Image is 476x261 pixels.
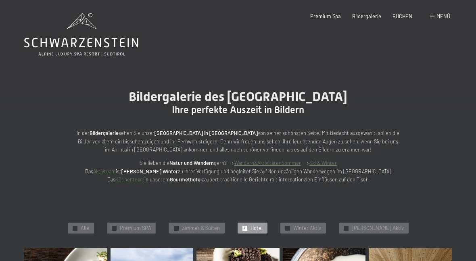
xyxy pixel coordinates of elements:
[344,226,347,230] span: ✓
[120,225,151,232] span: Premium SPA
[81,225,89,232] span: Alle
[129,89,347,104] span: Bildergalerie des [GEOGRAPHIC_DATA]
[234,160,301,166] a: Wandern&AktivitätenSommer
[73,226,76,230] span: ✓
[77,159,399,183] p: Sie lieben die gern? --> ---> Das ist zu Ihrer Verfügung und begleitet Sie auf den unzähligen Wan...
[310,13,341,19] a: Premium Spa
[115,176,144,183] a: Küchenteam
[436,13,450,19] span: Menü
[170,176,202,183] strong: Gourmethotel
[286,226,289,230] span: ✓
[352,225,404,232] span: [PERSON_NAME] Aktiv
[154,130,258,136] strong: [GEOGRAPHIC_DATA] in [GEOGRAPHIC_DATA]
[169,160,214,166] strong: Natur und Wandern
[392,13,412,19] a: BUCHEN
[293,225,321,232] span: Winter Aktiv
[77,129,399,154] p: In der sehen Sie unser von seiner schönsten Seite. Mit Bedacht ausgewählt, sollen die Bilder von ...
[121,168,178,175] strong: [PERSON_NAME] Winter
[90,130,119,136] strong: Bildergalerie
[93,168,116,175] a: Aktivteam
[175,226,177,230] span: ✓
[251,225,263,232] span: Hotel
[172,104,304,116] span: Ihre perfekte Auszeit in Bildern
[113,226,115,230] span: ✓
[243,226,246,230] span: ✓
[309,160,337,166] a: Ski & Winter
[182,225,220,232] span: Zimmer & Suiten
[352,13,381,19] a: Bildergalerie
